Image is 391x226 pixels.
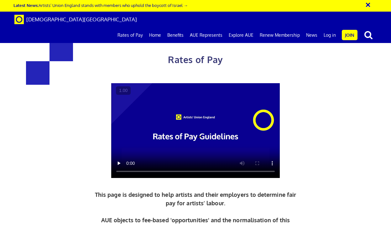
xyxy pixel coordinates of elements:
a: Brand [DEMOGRAPHIC_DATA][GEOGRAPHIC_DATA] [10,12,142,27]
a: Join [342,30,357,40]
a: Home [146,27,164,43]
a: Benefits [164,27,187,43]
a: Rates of Pay [114,27,146,43]
a: Explore AUE [226,27,257,43]
span: [DEMOGRAPHIC_DATA][GEOGRAPHIC_DATA] [26,16,137,23]
a: Renew Membership [257,27,303,43]
a: AUE Represents [187,27,226,43]
a: News [303,27,321,43]
a: Log in [321,27,339,43]
strong: Latest News: [13,3,39,8]
button: search [359,28,378,41]
span: Rates of Pay [168,54,223,65]
a: Latest News:Artists’ Union England stands with members who uphold the boycott of Israel → [13,3,188,8]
